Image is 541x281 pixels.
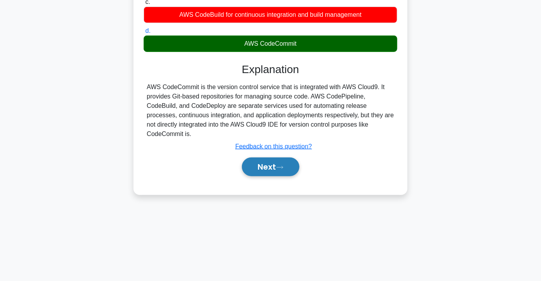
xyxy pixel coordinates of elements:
[144,7,397,23] div: AWS CodeBuild for continuous integration and build management
[144,36,397,52] div: AWS CodeCommit
[145,27,150,34] span: d.
[242,158,299,176] button: Next
[148,63,393,76] h3: Explanation
[147,82,394,139] div: AWS CodeCommit is the version control service that is integrated with AWS Cloud9. It provides Git...
[235,143,312,150] a: Feedback on this question?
